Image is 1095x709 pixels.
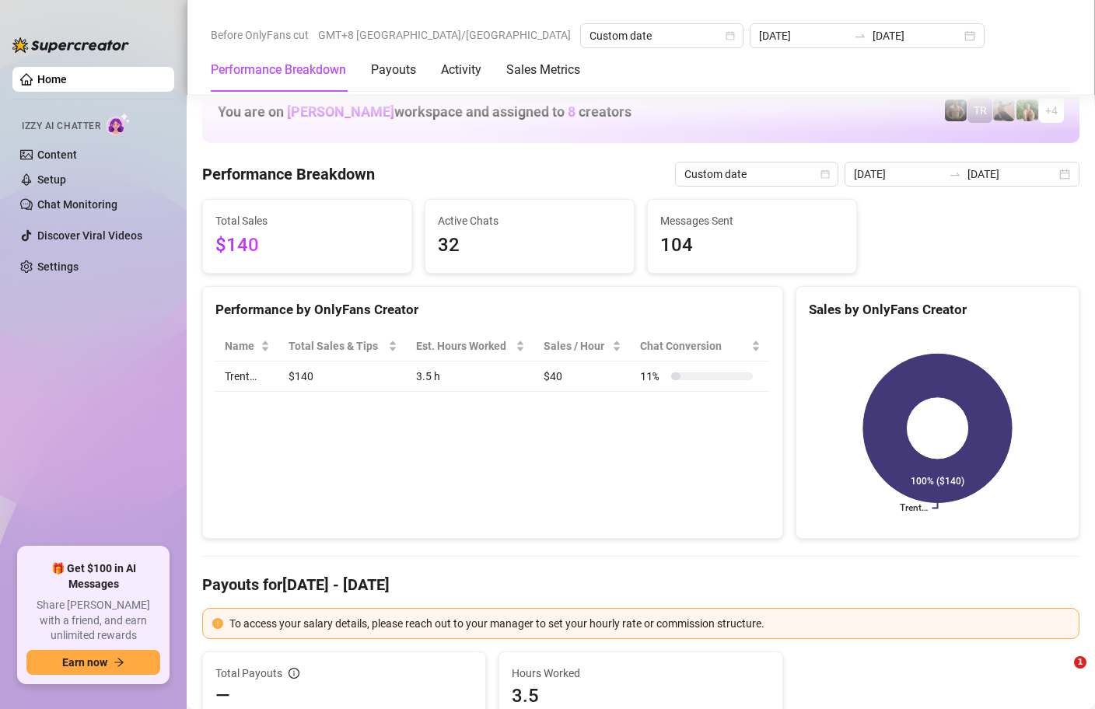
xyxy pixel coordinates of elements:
[949,168,961,180] span: to
[506,61,580,79] div: Sales Metrics
[26,650,160,675] button: Earn nowarrow-right
[967,166,1056,183] input: End date
[37,73,67,86] a: Home
[945,100,967,121] img: Trent
[211,23,309,47] span: Before OnlyFans cut
[631,331,769,361] th: Chat Conversion
[438,212,621,229] span: Active Chats
[12,37,129,53] img: logo-BBDzfeDw.svg
[22,119,100,134] span: Izzy AI Chatter
[438,231,621,260] span: 32
[287,103,394,120] span: [PERSON_NAME]
[202,574,1079,595] h4: Payouts for [DATE] - [DATE]
[211,61,346,79] div: Performance Breakdown
[759,27,848,44] input: Start date
[854,30,866,42] span: to
[441,61,481,79] div: Activity
[289,337,384,354] span: Total Sales & Tips
[279,361,406,392] td: $140
[407,361,534,392] td: 3.5 h
[212,618,223,629] span: exclamation-circle
[215,331,279,361] th: Name
[534,331,631,361] th: Sales / Hour
[114,657,124,668] span: arrow-right
[37,148,77,161] a: Content
[854,30,866,42] span: swap-right
[37,260,79,273] a: Settings
[371,61,416,79] div: Payouts
[289,668,299,679] span: info-circle
[107,113,131,135] img: AI Chatter
[202,163,375,185] h4: Performance Breakdown
[1042,656,1079,693] iframe: Intercom live chat
[215,361,279,392] td: Trent…
[215,231,399,260] span: $140
[660,231,844,260] span: 104
[37,229,142,242] a: Discover Viral Videos
[809,299,1066,320] div: Sales by OnlyFans Creator
[684,162,829,186] span: Custom date
[640,368,665,385] span: 11 %
[229,615,1069,632] div: To access your salary details, please reach out to your manager to set your hourly rate or commis...
[949,168,961,180] span: swap-right
[512,683,769,708] span: 3.5
[37,173,66,186] a: Setup
[218,103,631,120] h1: You are on workspace and assigned to creators
[26,561,160,592] span: 🎁 Get $100 in AI Messages
[1074,656,1086,669] span: 1
[660,212,844,229] span: Messages Sent
[974,102,987,119] span: TR
[568,103,575,120] span: 8
[37,198,117,211] a: Chat Monitoring
[62,656,107,669] span: Earn now
[640,337,747,354] span: Chat Conversion
[873,27,961,44] input: End date
[318,23,571,47] span: GMT+8 [GEOGRAPHIC_DATA]/[GEOGRAPHIC_DATA]
[544,337,609,354] span: Sales / Hour
[215,665,282,682] span: Total Payouts
[225,337,257,354] span: Name
[993,100,1015,121] img: LC
[215,299,770,320] div: Performance by OnlyFans Creator
[279,331,406,361] th: Total Sales & Tips
[1016,100,1038,121] img: Nathaniel
[854,166,943,183] input: Start date
[215,683,230,708] span: —
[726,31,735,40] span: calendar
[589,24,734,47] span: Custom date
[820,169,830,179] span: calendar
[899,503,927,514] text: Trent…
[26,598,160,644] span: Share [PERSON_NAME] with a friend, and earn unlimited rewards
[1045,102,1058,119] span: + 4
[215,212,399,229] span: Total Sales
[512,665,769,682] span: Hours Worked
[416,337,513,354] div: Est. Hours Worked
[534,361,631,392] td: $40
